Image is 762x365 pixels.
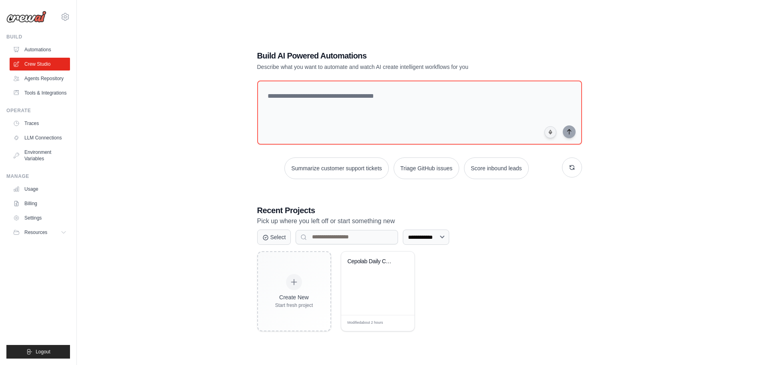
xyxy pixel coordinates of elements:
[275,293,313,301] div: Create New
[10,183,70,196] a: Usage
[10,58,70,71] a: Crew Studio
[24,229,47,236] span: Resources
[562,157,582,177] button: Get new suggestions
[257,216,582,226] p: Pick up where you left off or start something new
[10,197,70,210] a: Billing
[10,117,70,130] a: Traces
[257,63,526,71] p: Describe what you want to automate and watch AI create intelligent workflows for you
[257,50,526,61] h1: Build AI Powered Automations
[10,131,70,144] a: LLM Connections
[348,320,383,326] span: Modified about 2 hours
[6,173,70,179] div: Manage
[6,345,70,359] button: Logout
[10,226,70,239] button: Resources
[6,11,46,23] img: Logo
[10,72,70,85] a: Agents Repository
[395,320,402,326] span: Edit
[36,349,50,355] span: Logout
[348,258,396,265] div: Cepolab Daily Content Creator - Dall-E & Metricool
[10,87,70,99] a: Tools & Integrations
[6,34,70,40] div: Build
[464,157,529,179] button: Score inbound leads
[6,107,70,114] div: Operate
[275,302,313,309] div: Start fresh project
[10,146,70,165] a: Environment Variables
[10,212,70,224] a: Settings
[257,205,582,216] h3: Recent Projects
[257,230,291,245] button: Select
[10,43,70,56] a: Automations
[284,157,388,179] button: Summarize customer support tickets
[394,157,459,179] button: Triage GitHub issues
[544,126,556,138] button: Click to speak your automation idea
